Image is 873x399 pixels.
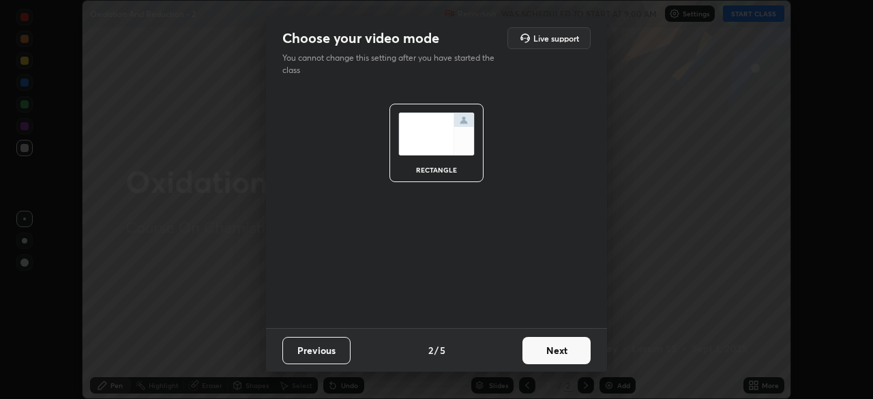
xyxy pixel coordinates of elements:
[398,113,475,156] img: normalScreenIcon.ae25ed63.svg
[533,34,579,42] h5: Live support
[428,343,433,357] h4: 2
[434,343,439,357] h4: /
[282,29,439,47] h2: Choose your video mode
[282,337,351,364] button: Previous
[282,52,503,76] p: You cannot change this setting after you have started the class
[409,166,464,173] div: rectangle
[440,343,445,357] h4: 5
[522,337,591,364] button: Next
